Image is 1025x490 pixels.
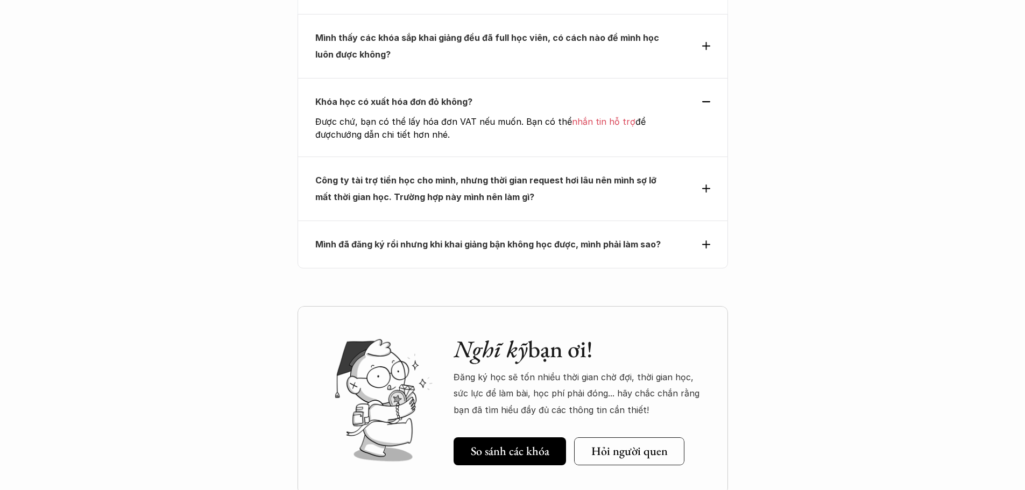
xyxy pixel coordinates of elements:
p: Được chứ, bạn có thể lấy hóa đơn VAT nếu muốn. Bạn có thể hướng dẫn chi tiết hơn nhé. [315,115,675,141]
em: Nghĩ kỹ [454,333,528,364]
h2: bạn ơi! [454,335,706,364]
span: nhắn tin hỗ trợ [572,116,635,127]
a: Hỏi người quen [574,437,684,465]
strong: Mình thấy các khóa sắp khai giảng đều đã full học viên, có cách nào để mình học luôn được không? [315,32,661,59]
p: Đăng ký học sẽ tốn nhiều thời gian chờ đợi, thời gian học, sức lực để làm bài, học phí phải đóng.... [454,369,706,418]
strong: Công ty tài trợ tiền học cho mình, nhưng thời gian request hơi lâu nên mình sợ lỡ mất thời gian h... [315,175,659,202]
strong: Mình đã đăng ký rồi nhưng khi khai giảng bận không học được, mình phải làm sao? [315,239,661,250]
strong: Khóa học có xuất hóa đơn đỏ không? [315,96,472,107]
h5: Hỏi người quen [591,444,668,458]
h5: So sánh các khóa [471,444,549,458]
a: So sánh các khóa [454,437,566,465]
